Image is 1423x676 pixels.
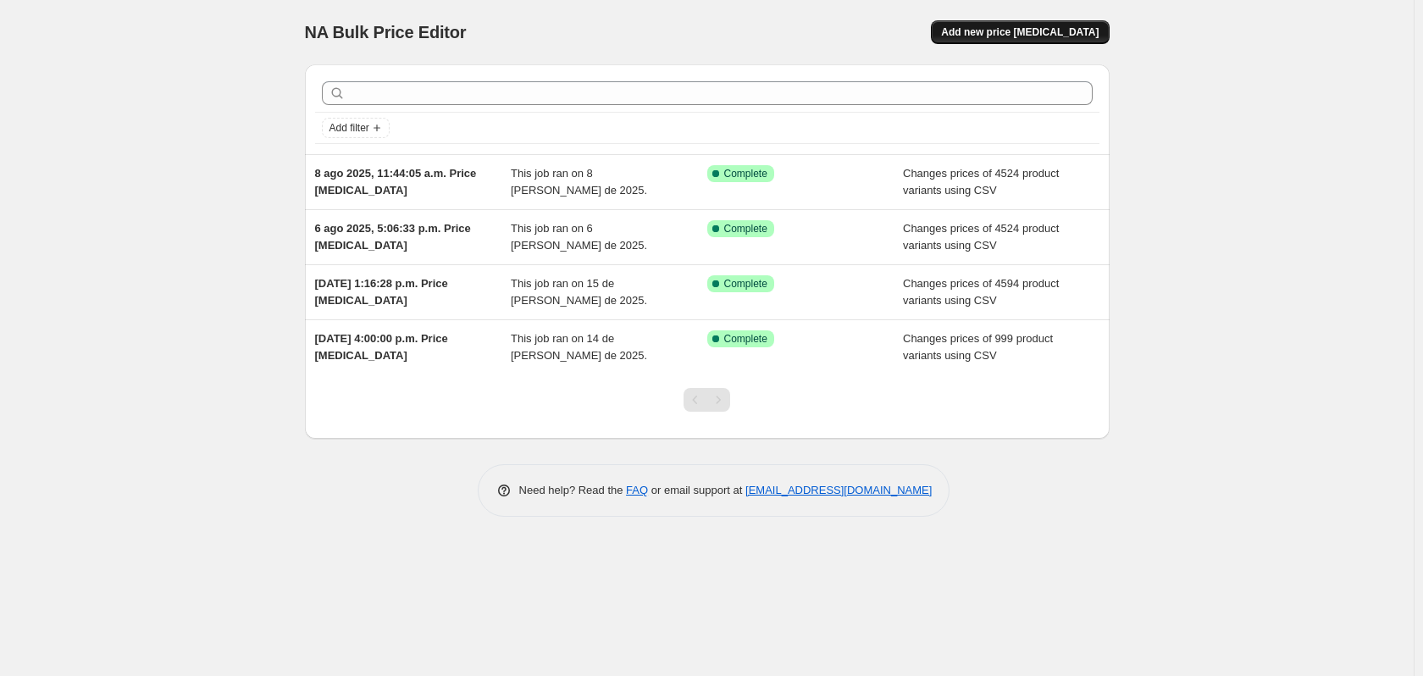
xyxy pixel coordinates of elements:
span: This job ran on 8 [PERSON_NAME] de 2025. [511,167,647,197]
span: This job ran on 6 [PERSON_NAME] de 2025. [511,222,647,252]
span: Changes prices of 4524 product variants using CSV [903,222,1059,252]
span: Complete [724,222,767,235]
button: Add filter [322,118,390,138]
span: 6 ago 2025, 5:06:33 p.m. Price [MEDICAL_DATA] [315,222,471,252]
span: Changes prices of 4524 product variants using CSV [903,167,1059,197]
span: [DATE] 1:16:28 p.m. Price [MEDICAL_DATA] [315,277,448,307]
span: [DATE] 4:00:00 p.m. Price [MEDICAL_DATA] [315,332,448,362]
span: This job ran on 15 de [PERSON_NAME] de 2025. [511,277,647,307]
span: Complete [724,277,767,291]
span: This job ran on 14 de [PERSON_NAME] de 2025. [511,332,647,362]
span: Complete [724,167,767,180]
span: Complete [724,332,767,346]
a: [EMAIL_ADDRESS][DOMAIN_NAME] [745,484,932,496]
span: Changes prices of 4594 product variants using CSV [903,277,1059,307]
span: or email support at [648,484,745,496]
button: Add new price [MEDICAL_DATA] [931,20,1109,44]
span: Add filter [329,121,369,135]
span: Need help? Read the [519,484,627,496]
span: Add new price [MEDICAL_DATA] [941,25,1099,39]
nav: Pagination [684,388,730,412]
span: NA Bulk Price Editor [305,23,467,42]
a: FAQ [626,484,648,496]
span: 8 ago 2025, 11:44:05 a.m. Price [MEDICAL_DATA] [315,167,477,197]
span: Changes prices of 999 product variants using CSV [903,332,1053,362]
